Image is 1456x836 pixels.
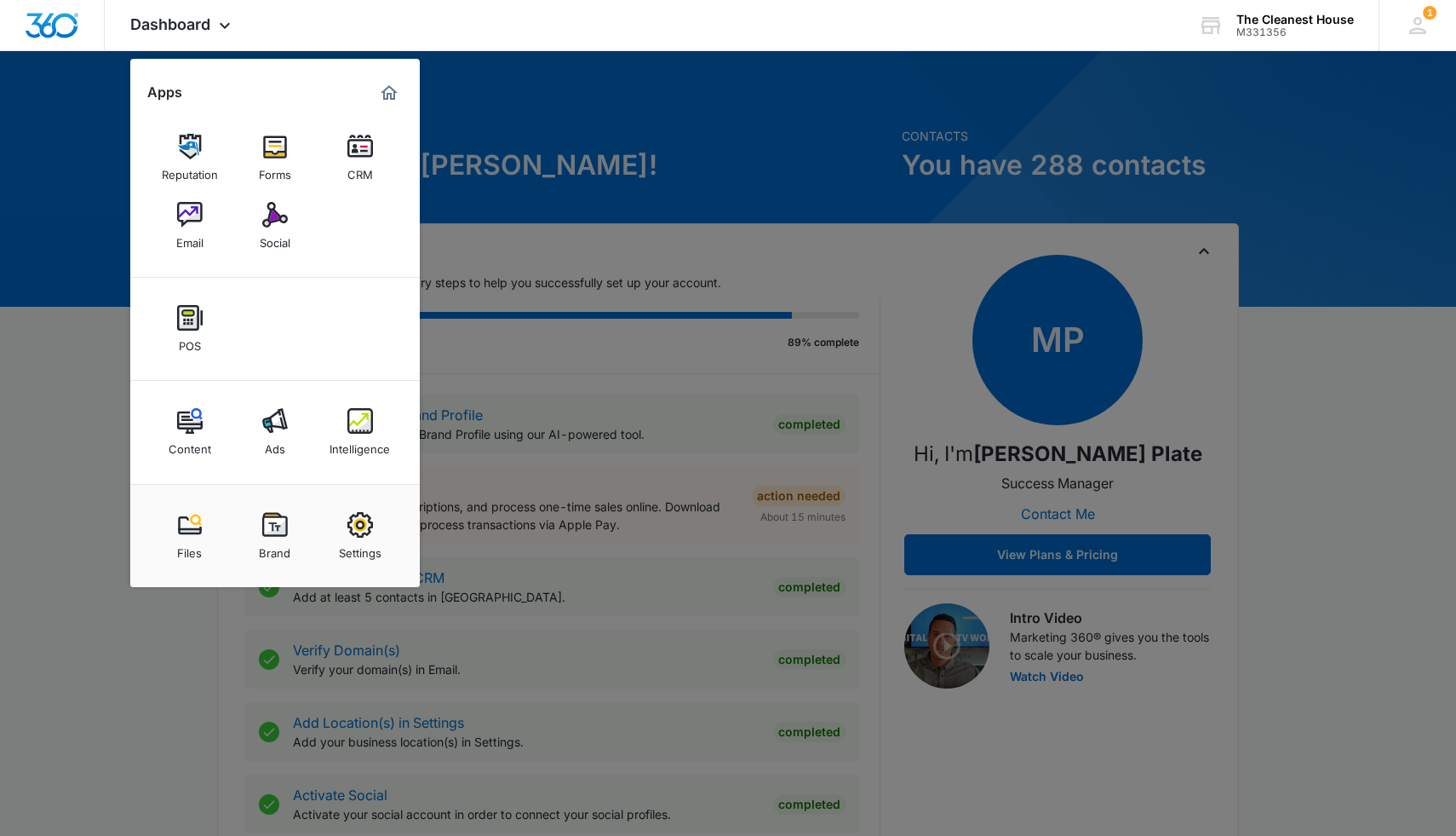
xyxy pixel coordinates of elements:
[328,125,393,190] a: CRM
[177,538,202,560] div: Files
[243,400,307,464] a: Ads
[130,15,210,33] span: Dashboard
[259,538,290,560] div: Brand
[328,504,393,568] a: Settings
[169,434,211,456] div: Content
[158,297,222,361] a: POS
[158,400,222,464] a: Content
[243,504,307,568] a: Brand
[339,538,381,560] div: Settings
[328,400,393,464] a: Intelligence
[265,434,285,456] div: Ads
[243,125,307,190] a: Forms
[347,159,373,182] div: CRM
[243,193,307,258] a: Social
[176,228,203,250] div: Email
[375,79,403,107] a: Marketing 360® Dashboard
[1423,6,1436,20] span: 1
[179,331,201,353] div: POS
[158,193,222,258] a: Email
[162,159,218,182] div: Reputation
[1423,6,1436,20] div: notifications count
[1236,13,1354,26] div: account name
[1236,26,1354,38] div: account id
[259,159,291,182] div: Forms
[330,434,390,456] div: Intelligence
[158,125,222,190] a: Reputation
[147,84,182,101] h2: Apps
[158,504,222,568] a: Files
[260,228,290,250] div: Social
